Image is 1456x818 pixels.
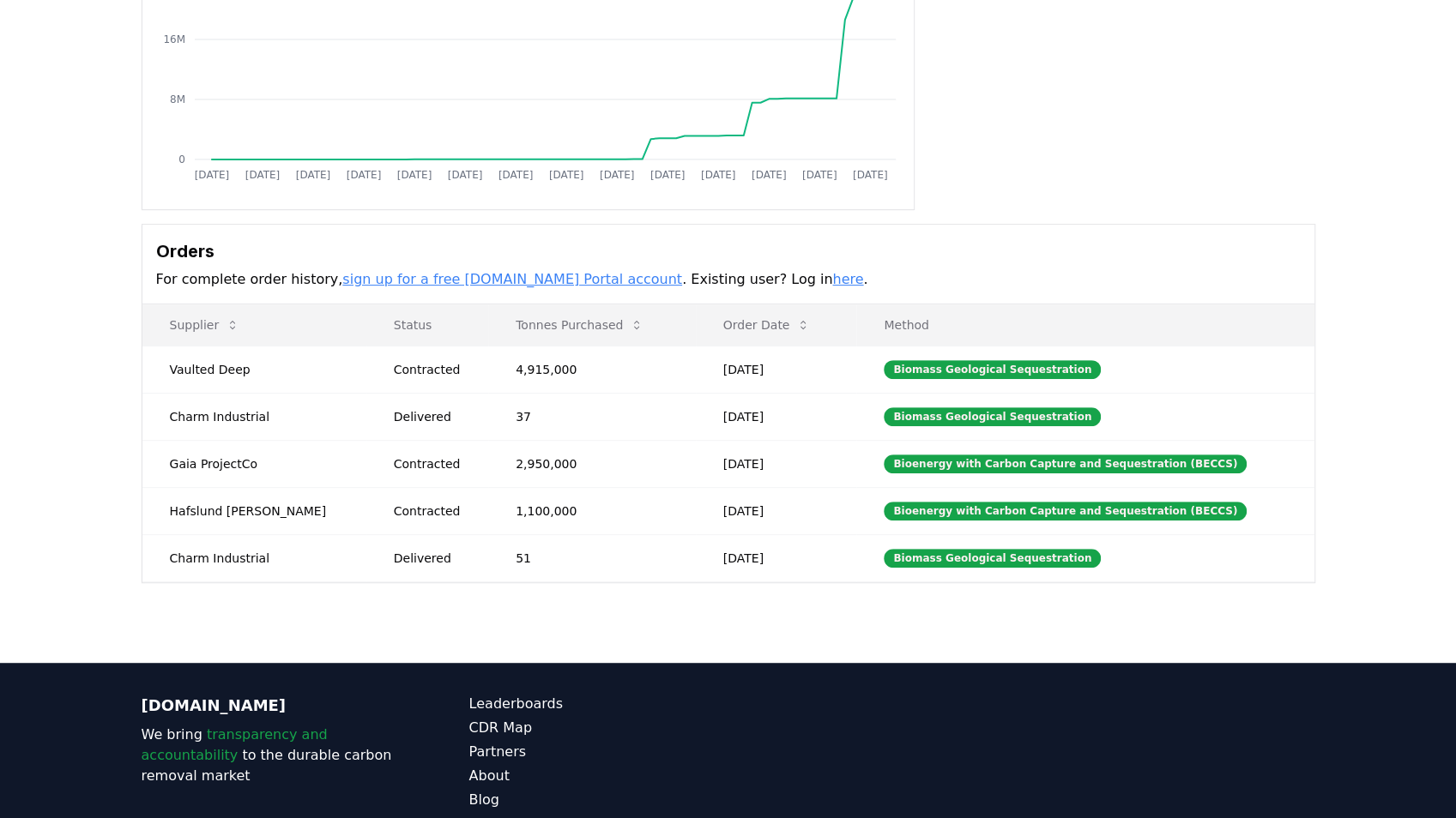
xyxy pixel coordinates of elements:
[696,440,857,487] td: [DATE]
[870,316,1300,334] p: Method
[156,238,1301,264] h3: Orders
[380,316,474,334] p: Status
[469,766,728,786] a: About
[488,346,696,393] td: 4,915,000
[396,169,432,181] tspan: [DATE]
[469,718,728,738] a: CDR Map
[832,271,863,287] a: here
[600,169,635,181] tspan: [DATE]
[469,790,728,810] a: Blog
[194,169,229,181] tspan: [DATE]
[469,694,728,714] a: Leaderboards
[502,308,657,342] button: Tonnes Purchased
[884,454,1247,473] div: Bioenergy with Carbon Capture and Sequestration (BECCS)
[394,361,474,378] div: Contracted
[469,742,728,762] a: Partners
[710,308,825,342] button: Order Date
[884,502,1247,520] div: Bioenergy with Carbon Capture and Sequestration (BECCS)
[142,694,401,718] p: [DOMAIN_NAME]
[295,169,330,181] tspan: [DATE]
[142,726,328,763] span: transparency and accountability
[884,407,1101,426] div: Biomass Geological Sequestration
[650,169,686,181] tspan: [DATE]
[178,153,185,165] tspan: 0
[488,534,696,581] td: 51
[163,33,185,45] tspan: 16M
[853,169,888,181] tspan: [DATE]
[752,169,787,181] tspan: [DATE]
[394,455,474,472] div: Contracted
[142,440,366,487] td: Gaia ProjectCo
[142,534,366,581] td: Charm Industrial
[342,271,682,287] a: sign up for a free [DOMAIN_NAME] Portal account
[346,169,381,181] tspan: [DATE]
[802,169,837,181] tspan: [DATE]
[884,360,1101,379] div: Biomass Geological Sequestration
[394,502,474,520] div: Contracted
[142,725,401,786] p: We bring to the durable carbon removal market
[696,487,857,534] td: [DATE]
[696,346,857,393] td: [DATE]
[498,169,533,181] tspan: [DATE]
[488,393,696,440] td: 37
[488,487,696,534] td: 1,100,000
[245,169,280,181] tspan: [DATE]
[701,169,736,181] tspan: [DATE]
[394,408,474,425] div: Delivered
[142,393,366,440] td: Charm Industrial
[548,169,583,181] tspan: [DATE]
[142,346,366,393] td: Vaulted Deep
[169,93,184,105] tspan: 8M
[142,487,366,534] td: Hafslund [PERSON_NAME]
[156,269,1301,290] p: For complete order history, . Existing user? Log in .
[156,308,254,342] button: Supplier
[696,534,857,581] td: [DATE]
[394,550,474,567] div: Delivered
[488,440,696,487] td: 2,950,000
[884,549,1101,568] div: Biomass Geological Sequestration
[696,393,857,440] td: [DATE]
[447,169,482,181] tspan: [DATE]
